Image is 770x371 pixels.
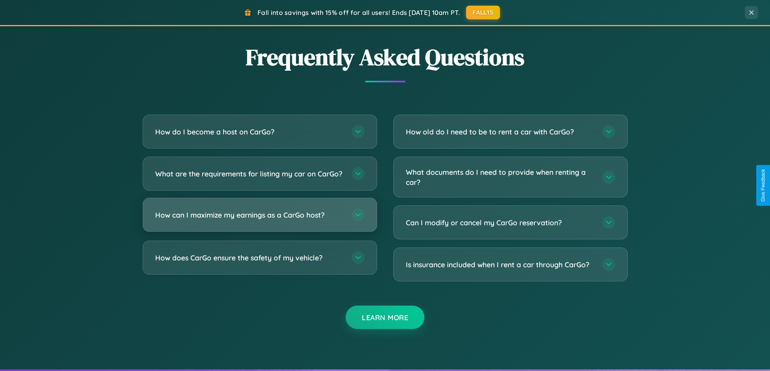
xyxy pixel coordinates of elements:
[155,210,344,220] h3: How can I maximize my earnings as a CarGo host?
[143,42,628,73] h2: Frequently Asked Questions
[760,169,766,202] div: Give Feedback
[406,127,594,137] h3: How old do I need to be to rent a car with CarGo?
[155,169,344,179] h3: What are the requirements for listing my car on CarGo?
[406,167,594,187] h3: What documents do I need to provide when renting a car?
[346,306,424,329] button: Learn More
[406,218,594,228] h3: Can I modify or cancel my CarGo reservation?
[257,8,460,17] span: Fall into savings with 15% off for all users! Ends [DATE] 10am PT.
[466,6,500,19] button: FALL15
[406,260,594,270] h3: Is insurance included when I rent a car through CarGo?
[155,127,344,137] h3: How do I become a host on CarGo?
[155,253,344,263] h3: How does CarGo ensure the safety of my vehicle?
